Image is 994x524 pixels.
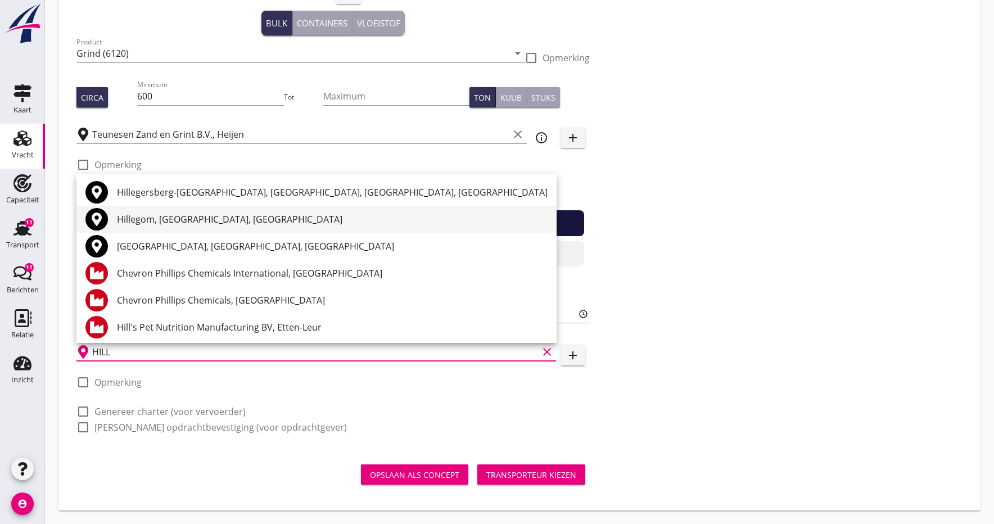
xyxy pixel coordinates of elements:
[117,266,548,280] div: Chevron Phillips Chemicals International, [GEOGRAPHIC_DATA]
[297,17,347,30] div: Containers
[117,213,548,226] div: Hillegom, [GEOGRAPHIC_DATA], [GEOGRAPHIC_DATA]
[370,469,459,481] div: Opslaan als concept
[527,87,560,107] button: Stuks
[266,17,287,30] div: Bulk
[540,345,554,359] i: clear
[566,131,580,144] i: add
[6,196,39,204] div: Capaciteit
[76,44,509,62] input: Product
[477,464,585,485] button: Transporteur kiezen
[92,343,538,361] input: Losplaats
[323,87,469,105] input: Maximum
[94,377,142,388] label: Opmerking
[94,159,142,170] label: Opmerking
[511,128,525,141] i: clear
[94,406,246,417] label: Genereer charter (voor vervoerder)
[117,186,548,199] div: Hillegersberg-[GEOGRAPHIC_DATA], [GEOGRAPHIC_DATA], [GEOGRAPHIC_DATA], [GEOGRAPHIC_DATA]
[13,106,31,114] div: Kaart
[353,11,405,35] button: Vloeistof
[11,493,34,515] i: account_circle
[531,92,555,103] div: Stuks
[474,92,491,103] div: Ton
[76,87,108,107] button: Circa
[6,241,39,249] div: Transport
[284,92,323,102] div: Tot
[25,263,34,272] div: 11
[117,240,548,253] div: [GEOGRAPHIC_DATA], [GEOGRAPHIC_DATA], [GEOGRAPHIC_DATA]
[357,17,400,30] div: Vloeistof
[261,11,292,35] button: Bulk
[543,52,590,64] label: Opmerking
[92,125,509,143] input: Laadplaats
[7,286,39,293] div: Berichten
[469,87,496,107] button: Ton
[117,293,548,307] div: Chevron Phillips Chemicals, [GEOGRAPHIC_DATA]
[25,218,34,227] div: 11
[2,3,43,44] img: logo-small.a267ee39.svg
[361,464,468,485] button: Opslaan als concept
[117,320,548,334] div: Hill's Pet Nutrition Manufacturing BV, Etten-Leur
[94,422,347,433] label: [PERSON_NAME] opdrachtbevestiging (voor opdrachtgever)
[486,469,576,481] div: Transporteur kiezen
[566,349,580,362] i: add
[137,87,283,105] input: Minimum
[500,92,522,103] div: Kuub
[11,376,34,383] div: Inzicht
[81,92,103,103] div: Circa
[535,131,548,144] i: info_outline
[496,87,527,107] button: Kuub
[12,151,34,159] div: Vracht
[292,11,353,35] button: Containers
[511,47,525,60] i: arrow_drop_down
[11,331,34,338] div: Relatie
